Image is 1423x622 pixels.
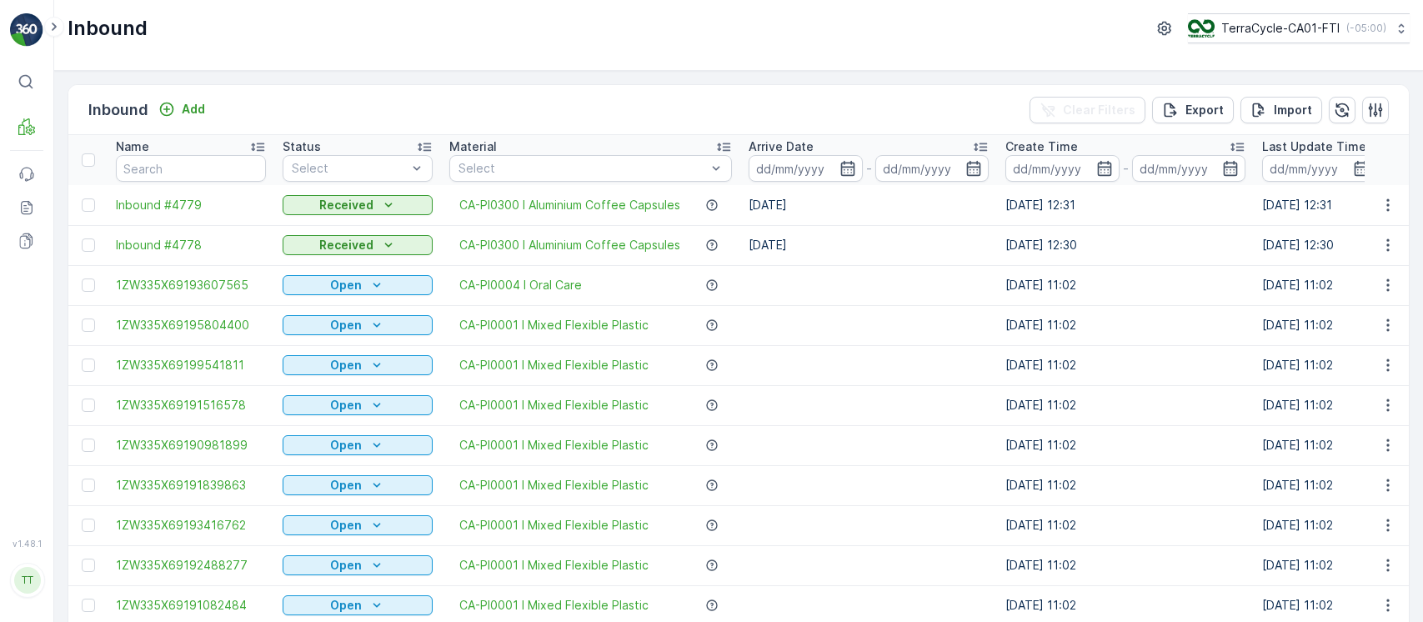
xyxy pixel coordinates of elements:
[459,437,649,454] a: CA-PI0001 I Mixed Flexible Plastic
[1123,158,1129,178] p: -
[116,317,266,334] a: 1ZW335X69195804400
[740,185,997,225] td: [DATE]
[459,397,649,414] a: CA-PI0001 I Mixed Flexible Plastic
[116,197,266,213] a: Inbound #4779
[10,539,43,549] span: v 1.48.1
[1274,102,1312,118] p: Import
[459,517,649,534] a: CA-PI0001 I Mixed Flexible Plastic
[330,597,362,614] p: Open
[459,277,582,293] a: CA-PI0004 I Oral Care
[68,15,148,42] p: Inbound
[449,138,497,155] p: Material
[82,319,95,332] div: Toggle Row Selected
[866,158,872,178] p: -
[459,357,649,374] a: CA-PI0001 I Mixed Flexible Plastic
[319,197,373,213] p: Received
[1221,20,1340,37] p: TerraCycle-CA01-FTI
[82,599,95,612] div: Toggle Row Selected
[283,435,433,455] button: Open
[459,597,649,614] a: CA-PI0001 I Mixed Flexible Plastic
[10,552,43,609] button: TT
[1063,102,1135,118] p: Clear Filters
[319,237,373,253] p: Received
[875,155,990,182] input: dd/mm/yyyy
[330,317,362,334] p: Open
[1005,138,1078,155] p: Create Time
[749,138,814,155] p: Arrive Date
[997,225,1254,265] td: [DATE] 12:30
[330,557,362,574] p: Open
[459,237,680,253] a: CA-PI0300 I Aluminium Coffee Capsules
[10,13,43,47] img: logo
[82,439,95,452] div: Toggle Row Selected
[116,237,266,253] a: Inbound #4778
[283,595,433,615] button: Open
[116,517,266,534] a: 1ZW335X69193416762
[459,477,649,494] a: CA-PI0001 I Mixed Flexible Plastic
[1188,19,1215,38] img: TC_BVHiTW6.png
[82,559,95,572] div: Toggle Row Selected
[1030,97,1145,123] button: Clear Filters
[292,160,407,177] p: Select
[997,545,1254,585] td: [DATE] 11:02
[740,225,997,265] td: [DATE]
[1188,13,1410,43] button: TerraCycle-CA01-FTI(-05:00)
[182,101,205,118] p: Add
[997,345,1254,385] td: [DATE] 11:02
[1262,138,1366,155] p: Last Update Time
[283,555,433,575] button: Open
[459,317,649,334] span: CA-PI0001 I Mixed Flexible Plastic
[330,517,362,534] p: Open
[82,519,95,532] div: Toggle Row Selected
[82,359,95,372] div: Toggle Row Selected
[459,197,680,213] span: CA-PI0300 I Aluminium Coffee Capsules
[116,597,266,614] a: 1ZW335X69191082484
[330,357,362,374] p: Open
[1185,102,1224,118] p: Export
[330,397,362,414] p: Open
[459,557,649,574] a: CA-PI0001 I Mixed Flexible Plastic
[330,277,362,293] p: Open
[14,567,41,594] div: TT
[116,397,266,414] span: 1ZW335X69191516578
[1262,155,1376,182] input: dd/mm/yyyy
[997,505,1254,545] td: [DATE] 11:02
[283,475,433,495] button: Open
[82,278,95,292] div: Toggle Row Selected
[283,195,433,215] button: Received
[116,437,266,454] a: 1ZW335X69190981899
[997,465,1254,505] td: [DATE] 11:02
[116,138,149,155] p: Name
[997,185,1254,225] td: [DATE] 12:31
[82,238,95,252] div: Toggle Row Selected
[116,557,266,574] a: 1ZW335X69192488277
[116,477,266,494] a: 1ZW335X69191839863
[1132,155,1246,182] input: dd/mm/yyyy
[116,277,266,293] span: 1ZW335X69193607565
[82,198,95,212] div: Toggle Row Selected
[330,437,362,454] p: Open
[1346,22,1386,35] p: ( -05:00 )
[997,385,1254,425] td: [DATE] 11:02
[116,357,266,374] a: 1ZW335X69199541811
[82,479,95,492] div: Toggle Row Selected
[1240,97,1322,123] button: Import
[283,138,321,155] p: Status
[283,355,433,375] button: Open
